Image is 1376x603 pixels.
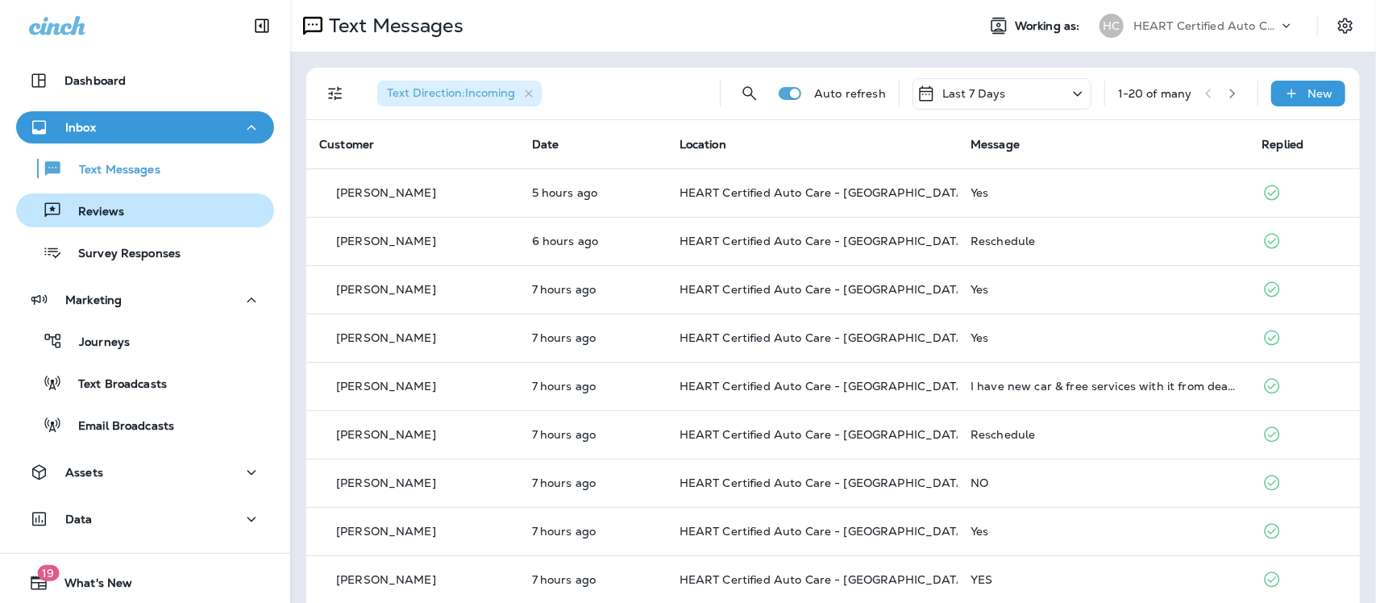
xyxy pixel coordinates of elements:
[62,377,167,393] p: Text Broadcasts
[336,331,436,344] p: [PERSON_NAME]
[1331,11,1360,40] button: Settings
[532,476,654,489] p: Oct 6, 2025 09:29 AM
[322,14,464,38] p: Text Messages
[971,235,1236,247] div: Reschedule
[16,64,274,97] button: Dashboard
[532,428,654,441] p: Oct 6, 2025 09:30 AM
[16,456,274,489] button: Assets
[680,524,969,539] span: HEART Certified Auto Care - [GEOGRAPHIC_DATA]
[1100,14,1124,38] div: HC
[680,476,969,490] span: HEART Certified Auto Care - [GEOGRAPHIC_DATA]
[532,525,654,538] p: Oct 6, 2025 09:25 AM
[971,137,1020,152] span: Message
[62,419,174,435] p: Email Broadcasts
[65,121,96,134] p: Inbox
[16,111,274,143] button: Inbox
[1118,87,1192,100] div: 1 - 20 of many
[64,74,126,87] p: Dashboard
[62,205,124,220] p: Reviews
[37,565,59,581] span: 19
[65,293,122,306] p: Marketing
[16,408,274,442] button: Email Broadcasts
[680,185,969,200] span: HEART Certified Auto Care - [GEOGRAPHIC_DATA]
[680,427,969,442] span: HEART Certified Auto Care - [GEOGRAPHIC_DATA]
[16,284,274,316] button: Marketing
[336,186,436,199] p: [PERSON_NAME]
[62,247,181,262] p: Survey Responses
[16,152,274,185] button: Text Messages
[319,77,351,110] button: Filters
[680,379,969,393] span: HEART Certified Auto Care - [GEOGRAPHIC_DATA]
[377,81,542,106] div: Text Direction:Incoming
[239,10,285,42] button: Collapse Sidebar
[336,428,436,441] p: [PERSON_NAME]
[336,283,436,296] p: [PERSON_NAME]
[16,366,274,400] button: Text Broadcasts
[971,186,1236,199] div: Yes
[971,525,1236,538] div: Yes
[16,324,274,358] button: Journeys
[814,87,886,100] p: Auto refresh
[680,234,969,248] span: HEART Certified Auto Care - [GEOGRAPHIC_DATA]
[65,513,93,526] p: Data
[16,193,274,227] button: Reviews
[1262,137,1304,152] span: Replied
[1308,87,1333,100] p: New
[1133,19,1278,32] p: HEART Certified Auto Care
[680,282,969,297] span: HEART Certified Auto Care - [GEOGRAPHIC_DATA]
[532,283,654,296] p: Oct 6, 2025 09:58 AM
[971,331,1236,344] div: Yes
[336,573,436,586] p: [PERSON_NAME]
[336,235,436,247] p: [PERSON_NAME]
[1015,19,1083,33] span: Working as:
[680,331,969,345] span: HEART Certified Auto Care - [GEOGRAPHIC_DATA]
[680,137,726,152] span: Location
[319,137,374,152] span: Customer
[387,85,515,100] span: Text Direction : Incoming
[532,380,654,393] p: Oct 6, 2025 09:35 AM
[734,77,766,110] button: Search Messages
[48,576,132,596] span: What's New
[532,331,654,344] p: Oct 6, 2025 09:39 AM
[971,573,1236,586] div: YES
[532,573,654,586] p: Oct 6, 2025 09:17 AM
[971,380,1236,393] div: I have new car & free services with it from dealer
[971,428,1236,441] div: Reschedule
[63,163,160,178] p: Text Messages
[336,525,436,538] p: [PERSON_NAME]
[16,235,274,269] button: Survey Responses
[65,466,103,479] p: Assets
[680,572,969,587] span: HEART Certified Auto Care - [GEOGRAPHIC_DATA]
[532,137,559,152] span: Date
[336,380,436,393] p: [PERSON_NAME]
[971,476,1236,489] div: NO
[336,476,436,489] p: [PERSON_NAME]
[16,567,274,599] button: 19What's New
[532,186,654,199] p: Oct 6, 2025 11:19 AM
[16,503,274,535] button: Data
[942,87,1006,100] p: Last 7 Days
[532,235,654,247] p: Oct 6, 2025 10:47 AM
[63,335,130,351] p: Journeys
[971,283,1236,296] div: Yes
